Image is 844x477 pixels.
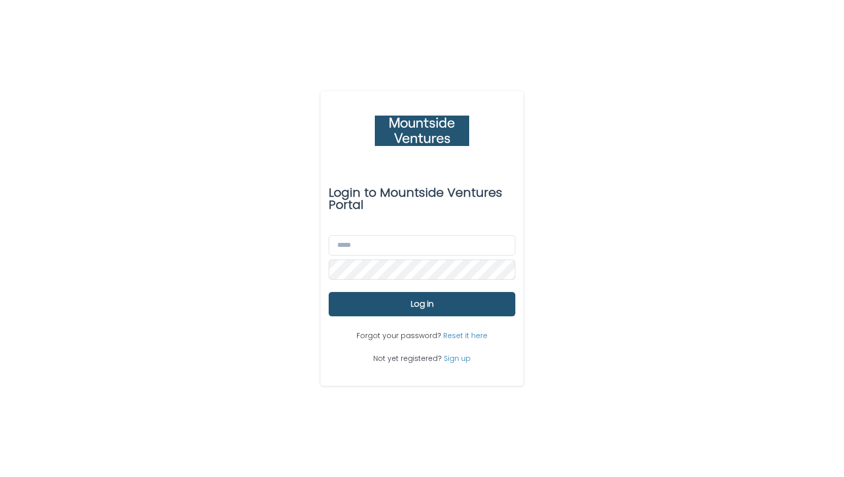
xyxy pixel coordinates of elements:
[443,331,487,341] a: Reset it here
[329,178,515,219] div: Mountside Ventures Portal
[375,116,469,146] img: twZmyNITGKVq2kBU3Vg1
[329,292,515,316] button: Log in
[411,300,434,308] span: Log in
[357,331,443,341] span: Forgot your password?
[444,353,471,363] a: Sign up
[373,353,444,363] span: Not yet registered?
[329,184,376,201] span: Login to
